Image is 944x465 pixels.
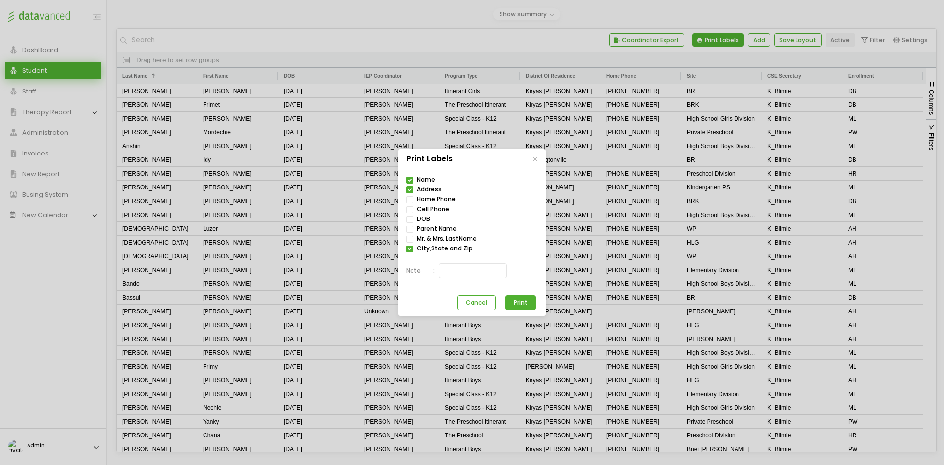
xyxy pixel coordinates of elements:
[528,152,542,166] button: Close
[417,216,430,222] label: DOB
[406,153,453,165] h5: Print Labels
[457,295,496,310] button: Cancel
[417,196,456,202] label: Home Phone
[417,177,435,183] label: Name
[417,236,477,242] label: Mr. & Mrs. LastName
[417,186,442,192] label: Address
[406,266,435,275] label: Note
[417,226,457,232] label: Parent Name
[417,246,472,251] label: City,State and Zip
[505,295,536,310] button: Print
[417,206,449,212] label: Cell Phone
